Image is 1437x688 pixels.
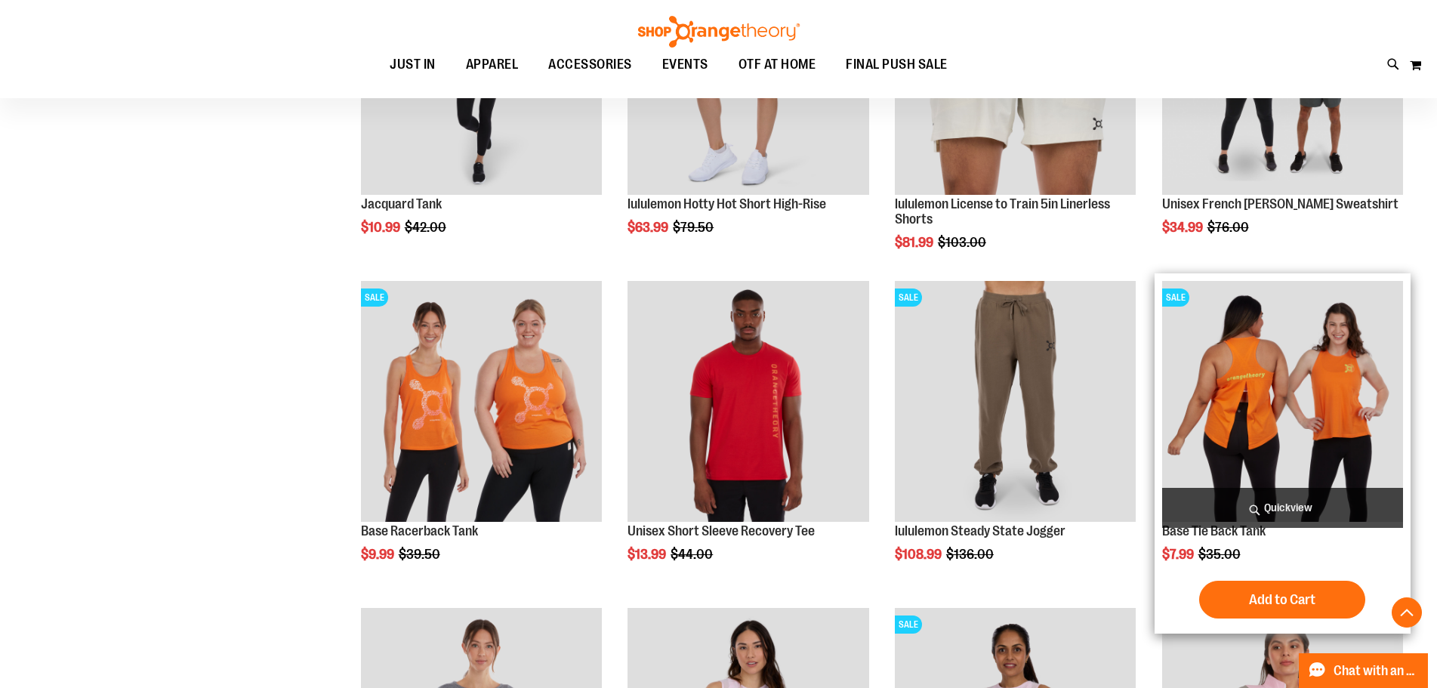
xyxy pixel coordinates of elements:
[628,281,868,524] a: Product image for Unisex Short Sleeve Recovery Tee
[1198,547,1243,562] span: $35.00
[895,281,1136,524] a: lululemon Steady State JoggerSALE
[1162,220,1205,235] span: $34.99
[628,547,668,562] span: $13.99
[361,281,602,522] img: Product image for Base Racerback Tank
[399,547,443,562] span: $39.50
[662,48,708,82] span: EVENTS
[628,220,671,235] span: $63.99
[895,615,922,634] span: SALE
[361,281,602,524] a: Product image for Base Racerback TankSALE
[1199,581,1365,619] button: Add to Cart
[1249,591,1315,608] span: Add to Cart
[895,196,1110,227] a: lululemon License to Train 5in Linerless Shorts
[620,273,876,600] div: product
[739,48,816,82] span: OTF AT HOME
[636,16,802,48] img: Shop Orangetheory
[628,196,826,211] a: lululemon Hotty Hot Short High-Rise
[1162,281,1403,522] img: Product image for Base Tie Back Tank
[361,288,388,307] span: SALE
[548,48,632,82] span: ACCESSORIES
[390,48,436,82] span: JUST IN
[353,273,609,600] div: product
[938,235,988,250] span: $103.00
[361,523,478,538] a: Base Racerback Tank
[361,196,442,211] a: Jacquard Tank
[895,288,922,307] span: SALE
[1299,653,1429,688] button: Chat with an Expert
[1162,488,1403,528] a: Quickview
[628,281,868,522] img: Product image for Unisex Short Sleeve Recovery Tee
[361,220,402,235] span: $10.99
[895,547,944,562] span: $108.99
[846,48,948,82] span: FINAL PUSH SALE
[946,547,996,562] span: $136.00
[1162,281,1403,524] a: Product image for Base Tie Back TankSALE
[405,220,449,235] span: $42.00
[895,235,936,250] span: $81.99
[466,48,519,82] span: APPAREL
[361,547,396,562] span: $9.99
[1162,196,1398,211] a: Unisex French [PERSON_NAME] Sweatshirt
[1392,597,1422,628] button: Back To Top
[1334,664,1419,678] span: Chat with an Expert
[673,220,716,235] span: $79.50
[1162,288,1189,307] span: SALE
[1155,273,1411,634] div: product
[1162,547,1196,562] span: $7.99
[671,547,715,562] span: $44.00
[1207,220,1251,235] span: $76.00
[628,523,815,538] a: Unisex Short Sleeve Recovery Tee
[887,273,1143,600] div: product
[1162,523,1266,538] a: Base Tie Back Tank
[895,281,1136,522] img: lululemon Steady State Jogger
[895,523,1065,538] a: lululemon Steady State Jogger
